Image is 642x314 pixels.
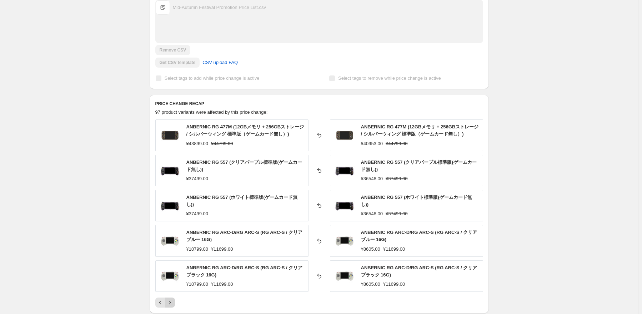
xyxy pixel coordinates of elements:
span: ANBERNIC RG 557 (ホワイト標準版(ゲームカード無し)) [361,195,472,207]
img: RGARC_80x.jpg [334,265,355,287]
nav: Pagination [155,298,175,308]
img: c35b47026fe38d00d1fb401963aedce_80x.jpg [159,195,181,216]
a: CSV upload FAQ [198,57,242,68]
img: c35b47026fe38d00d1fb401963aedce_80x.jpg [334,195,355,216]
button: Next [165,298,175,308]
img: c35b47026fe38d00d1fb401963aedce_80x.jpg [159,160,181,181]
div: ¥10799.00 [186,281,208,288]
strike: ¥11699.00 [211,246,233,253]
img: RGARC_80x.jpg [334,230,355,252]
div: ¥40953.00 [361,140,383,147]
strike: ¥37499.00 [386,210,407,217]
strike: ¥11699.00 [211,281,233,288]
h6: PRICE CHANGE RECAP [155,101,483,107]
div: ¥8605.00 [361,246,380,253]
div: ¥43899.00 [186,140,208,147]
img: c35b47026fe38d00d1fb401963aedce_80x.jpg [334,160,355,181]
div: ¥36548.00 [361,175,383,182]
div: Mid-Autumn Festival Promotion Price List.csv [173,4,266,11]
strike: ¥44799.00 [211,140,233,147]
img: 20250731181626_80x.jpg [334,124,355,146]
span: ANBERNIC RG 557 (ホワイト標準版(ゲームカード無し)) [186,195,297,207]
img: RGARC_80x.jpg [159,230,181,252]
div: ¥37499.00 [186,175,208,182]
div: ¥36548.00 [361,210,383,217]
img: RGARC_80x.jpg [159,265,181,287]
span: CSV upload FAQ [202,59,238,66]
span: ANBERNIC RG 477M (12GBメモリ + 256GBストレージ / シルバーウィング 標準版（ゲームカード無し）) [186,124,304,137]
strike: ¥11699.00 [383,281,405,288]
span: 97 product variants were affected by this price change: [155,109,268,115]
div: ¥10799.00 [186,246,208,253]
strike: ¥44799.00 [386,140,407,147]
span: ANBERNIC RG 557 (クリアパープル標準版(ゲームカード無し)) [361,160,477,172]
span: ANBERNIC RG 557 (クリアパープル標準版(ゲームカード無し)) [186,160,302,172]
span: ANBERNIC RG ARC-D/RG ARC-S (RG ARC-S / クリアブラック 16G) [361,265,477,278]
div: ¥37499.00 [186,210,208,217]
strike: ¥37499.00 [386,175,407,182]
span: Select tags to remove while price change is active [338,75,441,81]
img: 20250731181626_80x.jpg [159,124,181,146]
span: ANBERNIC RG ARC-D/RG ARC-S (RG ARC-S / クリアブルー 16G) [361,230,477,242]
strike: ¥11699.00 [383,246,405,253]
span: ANBERNIC RG ARC-D/RG ARC-S (RG ARC-S / クリアブルー 16G) [186,230,303,242]
div: ¥8605.00 [361,281,380,288]
span: ANBERNIC RG 477M (12GBメモリ + 256GBストレージ / シルバーウィング 標準版（ゲームカード無し）) [361,124,479,137]
span: Select tags to add while price change is active [165,75,260,81]
button: Previous [155,298,165,308]
span: ANBERNIC RG ARC-D/RG ARC-S (RG ARC-S / クリアブラック 16G) [186,265,303,278]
